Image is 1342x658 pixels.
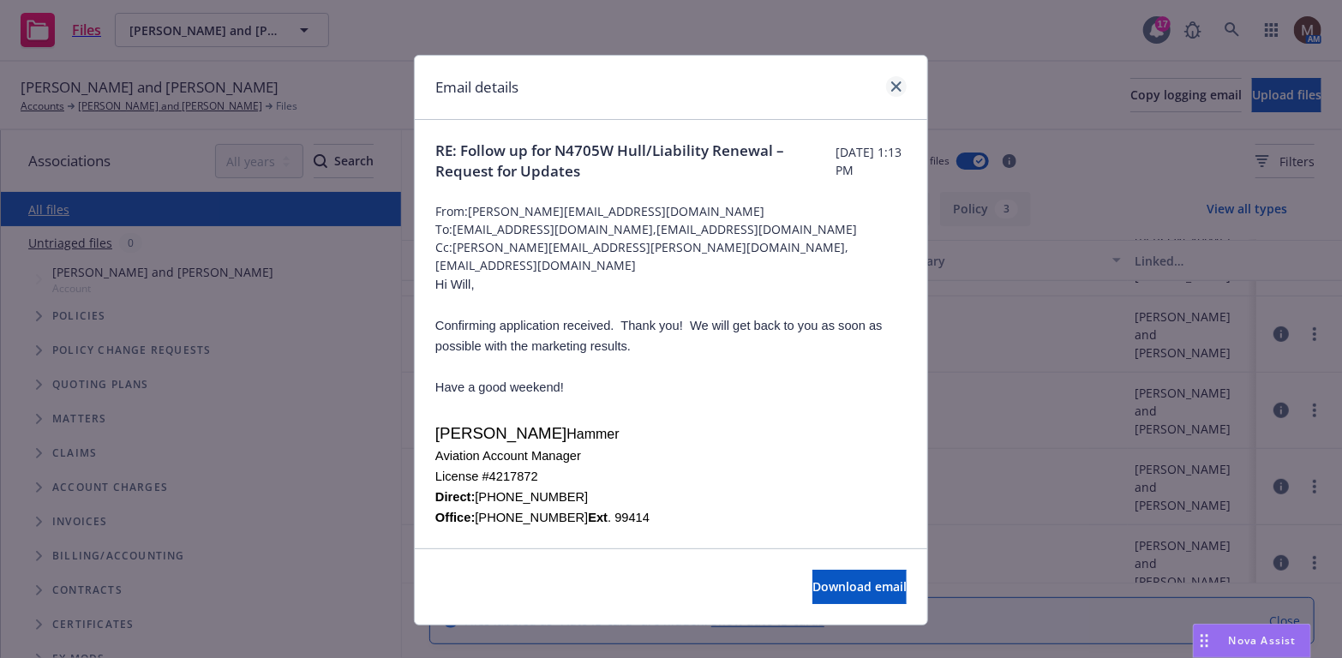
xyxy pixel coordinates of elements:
[435,424,566,442] span: [PERSON_NAME]
[475,511,588,524] span: [PHONE_NUMBER]
[836,143,907,179] span: [DATE] 1:13 PM
[435,319,883,353] span: Confirming application received. Thank you! We will get back to you as soon as possible with the ...
[435,380,564,394] span: Have a good weekend!
[1229,633,1297,648] span: Nova Assist
[435,141,836,182] span: RE: Follow up for N4705W Hull/Liability Renewal – Request for Updates
[435,490,475,504] span: Direct:
[566,427,619,441] span: Hammer
[435,220,907,238] span: To: [EMAIL_ADDRESS][DOMAIN_NAME],[EMAIL_ADDRESS][DOMAIN_NAME]
[886,76,907,97] a: close
[435,76,518,99] h1: Email details
[435,449,581,463] span: Aviation Account Manager
[588,511,608,524] span: Ext
[435,511,475,524] span: Office:
[608,511,650,524] span: . 99414
[475,490,588,504] span: [PHONE_NUMBER]
[435,278,475,291] span: Hi Will,
[812,578,907,595] span: Download email
[1193,624,1311,658] button: Nova Assist
[1194,625,1215,657] div: Drag to move
[435,238,907,274] span: Cc: [PERSON_NAME][EMAIL_ADDRESS][PERSON_NAME][DOMAIN_NAME],[EMAIL_ADDRESS][DOMAIN_NAME]
[435,202,907,220] span: From: [PERSON_NAME][EMAIL_ADDRESS][DOMAIN_NAME]
[435,470,538,483] span: License #4217872
[812,570,907,604] button: Download email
